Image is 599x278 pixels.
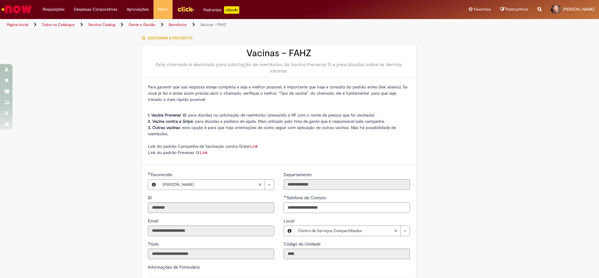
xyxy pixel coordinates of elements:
a: Vacinas – FAHZ [200,22,226,27]
span: Somente leitura - ID [148,195,153,201]
p: +GenAi [224,6,239,14]
img: ServiceNow [1,3,33,16]
span: Somente leitura - Email [148,218,159,224]
input: Título [148,249,274,259]
span: Aprovações [127,6,149,12]
span: Requisições [43,6,65,12]
span: Somente leitura - Código da Unidade [284,241,322,247]
a: Link [200,150,208,155]
span: Para garantir que sua resposta esteja completa e seja a melhor possível, é importante que haja a ... [148,84,407,102]
label: Somente leitura - ID [148,195,153,201]
input: Código da Unidade [284,249,410,259]
span: : para dúvidas ou solicitação de reembolso (anexando a NF com o nome da pessoa que foi vacinada) [148,112,374,118]
span: : para dúvidas e pedidos de ajuda. Mais utilizado pelo time de gente que é responsável pela campa... [148,119,385,124]
span: Local [284,218,295,224]
span: Obrigatório Preenchido [284,195,286,198]
input: Email [148,226,274,236]
span: Centro de Serviços Compartilhados [298,226,394,236]
strong: 1. Vacina Prevenar 13 [148,112,186,118]
button: Favorecido, Visualizar este registro Drielly De Paula Garcia [148,180,159,190]
span: Somente leitura - Departamento [284,172,313,177]
span: [PERSON_NAME] [563,7,594,12]
a: Benefícios [169,22,187,27]
a: Centro de Serviços CompartilhadosLimpar campo Local [295,226,410,236]
button: Adicionar a Favoritos [141,32,196,45]
label: Informações de Formulário [148,264,200,270]
input: Telefone de Contato [284,202,410,213]
button: Local, Visualizar este registro Centro de Serviços Compartilhados [284,226,295,236]
a: Página inicial [7,22,28,27]
span: Favoritos [474,6,491,12]
input: Departamento [284,179,410,190]
span: Necessários - Favorecido [151,172,173,177]
a: [PERSON_NAME]Limpar campo Favorecido [159,180,274,190]
label: Somente leitura - Email [148,218,159,224]
div: Padroniza [203,6,239,14]
strong: 2. Vacina contra a Gripe [148,119,193,124]
a: Service Catalog [88,22,115,27]
abbr: Limpar campo Local [391,226,400,236]
abbr: Limpar campo Favorecido [255,180,265,190]
strong: 3. Outras vacinas [148,125,180,130]
span: Adicionar a Favoritos [148,36,192,41]
h2: Vacinas – FAHZ [148,48,410,58]
span: More [158,6,168,12]
label: Somente leitura - Título [148,241,160,247]
ul: Trilhas de página [5,19,395,31]
span: Somente leitura - Título [148,241,160,247]
input: ID [148,202,274,213]
label: Somente leitura - Departamento [284,171,313,178]
span: Rascunhos [506,6,528,12]
span: Obrigatório Preenchido [148,172,151,175]
label: Somente leitura - Código da Unidade [284,241,322,247]
span: Despesas Corporativas [74,6,117,12]
a: Todos os Catálogos [42,22,75,27]
span: Telefone de Contato [286,195,327,201]
span: [PERSON_NAME] [163,180,258,190]
span: Link do padrão Prevenar 13: [148,150,208,155]
img: click_logo_yellow_360x200.png [177,4,194,14]
span: Link do padrão Campanha de Vacinação contra Gripe: [148,144,258,149]
div: Este chamado é destinado para solicitação de reembolso da Vacina Prevenar 13 e para dúvidas sobre... [148,62,410,74]
a: Gente e Gestão [129,22,155,27]
span: : esta opção é para que haja orientações de como seguir com aplicação de outras vacinas. Não há p... [148,125,396,137]
a: Link [250,144,258,149]
a: Rascunhos [500,7,528,12]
